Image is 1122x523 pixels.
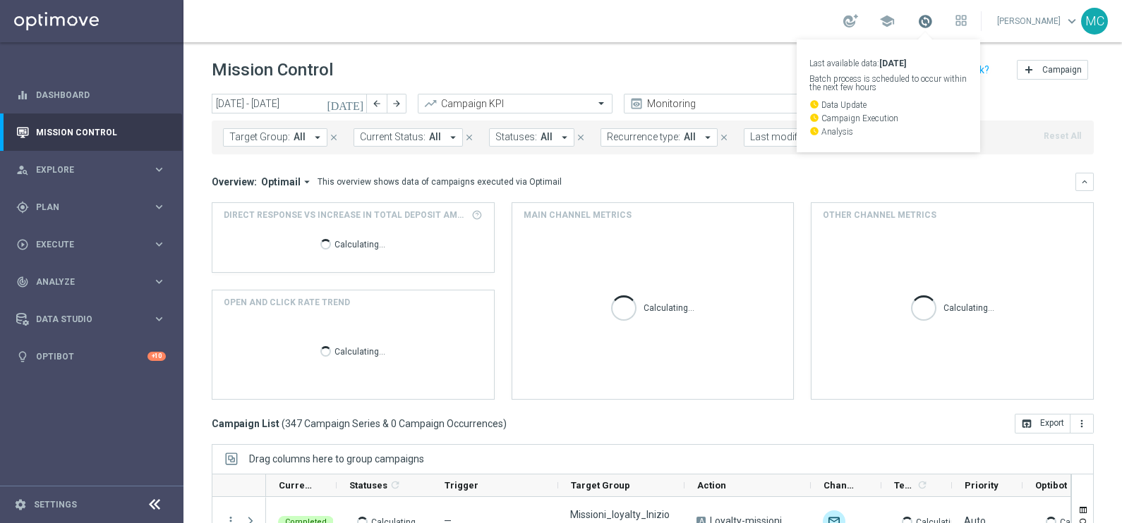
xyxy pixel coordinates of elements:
button: play_circle_outline Execute keyboard_arrow_right [16,239,167,250]
i: keyboard_arrow_right [152,163,166,176]
i: lightbulb [16,350,29,363]
span: Templates [894,480,915,491]
div: Mission Control [16,113,166,151]
span: Calculate column [915,477,928,493]
button: lightbulb Optibot +10 [16,351,167,362]
span: Last modified by: [750,131,825,143]
a: Dashboard [36,76,166,113]
button: Current Status: All arrow_drop_down [354,128,463,147]
span: All [294,131,306,143]
button: more_vert [1070,414,1094,433]
button: Recurrence type: All arrow_drop_down [601,128,718,147]
span: Execute [36,240,152,249]
h4: Other channel metrics [823,209,936,221]
i: close [719,133,729,142]
p: Data Update [809,99,964,109]
button: Target Group: All arrow_drop_down [223,128,327,147]
button: Statuses: All arrow_drop_down [489,128,574,147]
button: gps_fixed Plan keyboard_arrow_right [16,202,167,213]
span: 347 Campaign Series & 0 Campaign Occurrences [285,417,503,430]
span: Plan [36,203,152,211]
i: more_vert [1076,418,1087,429]
span: Target Group: [229,131,290,143]
div: Optibot [16,338,166,375]
ng-select: Monitoring [624,94,819,113]
div: Data Studio [16,313,152,326]
button: person_search Explore keyboard_arrow_right [16,164,167,176]
p: Last available data: [809,59,967,68]
span: Analyze [36,278,152,286]
span: All [541,131,553,143]
i: equalizer [16,89,29,101]
div: Explore [16,164,152,176]
i: open_in_browser [1021,418,1032,429]
i: keyboard_arrow_right [152,238,166,251]
button: Optimail arrow_drop_down [257,176,318,188]
span: ) [503,417,507,430]
span: Explore [36,166,152,174]
div: track_changes Analyze keyboard_arrow_right [16,276,167,288]
span: Target Group [571,480,630,491]
div: This overview shows data of campaigns executed via Optimail [318,176,562,188]
span: Current Status [279,480,313,491]
span: Trigger [445,480,478,491]
i: trending_up [423,97,438,111]
div: Analyze [16,276,152,288]
i: arrow_forward [392,99,402,109]
span: All [429,131,441,143]
i: watch_later [809,99,819,109]
button: close [718,130,730,145]
button: add Campaign [1017,60,1088,80]
span: Priority [965,480,999,491]
i: refresh [917,479,928,491]
p: Calculating... [334,237,385,250]
button: close [574,130,587,145]
i: watch_later [809,126,819,136]
span: Statuses: [495,131,537,143]
h1: Mission Control [212,60,333,80]
i: arrow_drop_down [311,131,324,144]
p: Calculating... [334,344,385,357]
i: arrow_drop_down [447,131,459,144]
i: person_search [16,164,29,176]
div: Dashboard [16,76,166,113]
button: Data Studio keyboard_arrow_right [16,314,167,325]
span: Calculate column [387,477,401,493]
button: arrow_back [367,94,387,113]
p: Campaign Execution [809,113,964,123]
span: Recurrence type: [607,131,680,143]
div: Row Groups [249,453,424,464]
span: Direct Response VS Increase In Total Deposit Amount [224,209,467,221]
i: preview [629,97,644,111]
i: keyboard_arrow_right [152,312,166,326]
i: settings [14,498,27,511]
span: Channel [824,480,857,491]
button: Last modified by: All arrow_drop_down [744,128,862,147]
i: keyboard_arrow_right [152,200,166,214]
a: Mission Control [36,113,166,151]
i: keyboard_arrow_right [152,275,166,288]
button: equalizer Dashboard [16,90,167,101]
button: Mission Control [16,127,167,138]
i: arrow_drop_down [301,176,313,188]
h4: Main channel metrics [524,209,632,221]
h4: OPEN AND CLICK RATE TREND [224,296,350,309]
i: arrow_drop_down [558,131,571,144]
i: close [576,133,586,142]
i: watch_later [809,113,819,123]
div: +10 [147,352,166,361]
a: [PERSON_NAME]keyboard_arrow_down [996,11,1081,32]
button: [DATE] [325,94,367,115]
a: Last available data:[DATE] Batch process is scheduled to occur within the next few hours watch_la... [916,11,934,33]
i: add [1023,64,1034,75]
ng-select: Campaign KPI [418,94,613,113]
span: Current Status: [360,131,426,143]
i: close [464,133,474,142]
span: Drag columns here to group campaigns [249,453,424,464]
